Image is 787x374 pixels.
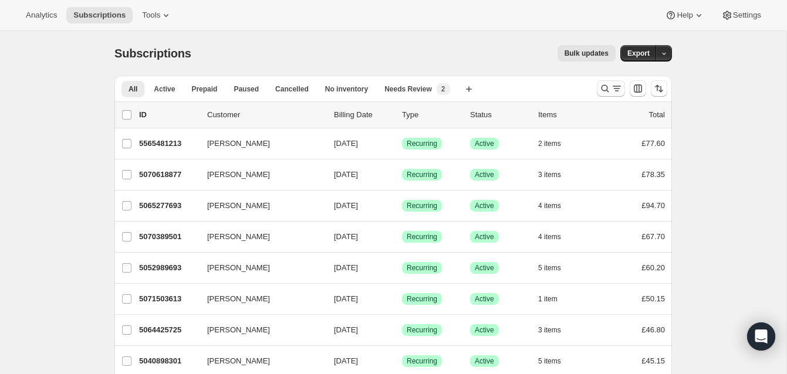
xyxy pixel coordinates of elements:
[200,227,317,246] button: [PERSON_NAME]
[733,11,761,20] span: Settings
[538,201,561,210] span: 4 items
[142,11,160,20] span: Tools
[200,196,317,215] button: [PERSON_NAME]
[714,7,768,23] button: Settings
[334,325,358,334] span: [DATE]
[538,294,558,304] span: 1 item
[139,138,198,149] p: 5565481213
[139,198,665,214] div: 5065277693[PERSON_NAME][DATE]SuccessRecurringSuccessActive4 items£94.70
[538,109,597,121] div: Items
[207,231,270,243] span: [PERSON_NAME]
[407,263,437,273] span: Recurring
[630,80,646,97] button: Customize table column order and visibility
[538,260,574,276] button: 5 items
[139,324,198,336] p: 5064425725
[747,322,775,351] div: Open Intercom Messenger
[475,356,494,366] span: Active
[641,325,665,334] span: £46.80
[114,47,191,60] span: Subscriptions
[407,325,437,335] span: Recurring
[207,109,325,121] p: Customer
[139,200,198,212] p: 5065277693
[641,170,665,179] span: £78.35
[407,232,437,242] span: Recurring
[538,170,561,179] span: 3 items
[627,49,650,58] span: Export
[641,294,665,303] span: £50.15
[475,170,494,179] span: Active
[407,201,437,210] span: Recurring
[538,291,570,307] button: 1 item
[470,109,529,121] p: Status
[334,109,393,121] p: Billing Date
[538,198,574,214] button: 4 items
[538,356,561,366] span: 5 items
[207,324,270,336] span: [PERSON_NAME]
[19,7,64,23] button: Analytics
[649,109,665,121] p: Total
[139,353,665,369] div: 5040898301[PERSON_NAME][DATE]SuccessRecurringSuccessActive5 items£45.15
[402,109,461,121] div: Type
[475,232,494,242] span: Active
[139,109,665,121] div: IDCustomerBilling DateTypeStatusItemsTotal
[207,169,270,181] span: [PERSON_NAME]
[191,84,217,94] span: Prepaid
[139,355,198,367] p: 5040898301
[139,166,665,183] div: 5070618877[PERSON_NAME][DATE]SuccessRecurringSuccessActive3 items£78.35
[200,134,317,153] button: [PERSON_NAME]
[538,322,574,338] button: 3 items
[538,229,574,245] button: 4 items
[407,170,437,179] span: Recurring
[651,80,667,97] button: Sort the results
[334,263,358,272] span: [DATE]
[538,135,574,152] button: 2 items
[207,138,270,149] span: [PERSON_NAME]
[200,290,317,308] button: [PERSON_NAME]
[334,232,358,241] span: [DATE]
[139,135,665,152] div: 5565481213[PERSON_NAME][DATE]SuccessRecurringSuccessActive2 items£77.60
[538,263,561,273] span: 5 items
[207,293,270,305] span: [PERSON_NAME]
[200,165,317,184] button: [PERSON_NAME]
[475,294,494,304] span: Active
[538,325,561,335] span: 3 items
[275,84,309,94] span: Cancelled
[139,169,198,181] p: 5070618877
[384,84,432,94] span: Needs Review
[407,356,437,366] span: Recurring
[407,294,437,304] span: Recurring
[538,353,574,369] button: 5 items
[325,84,368,94] span: No inventory
[597,80,625,97] button: Search and filter results
[677,11,693,20] span: Help
[475,139,494,148] span: Active
[154,84,175,94] span: Active
[139,322,665,338] div: 5064425725[PERSON_NAME][DATE]SuccessRecurringSuccessActive3 items£46.80
[139,260,665,276] div: 5052989693[PERSON_NAME][DATE]SuccessRecurringSuccessActive5 items£60.20
[441,84,445,94] span: 2
[334,170,358,179] span: [DATE]
[139,293,198,305] p: 5071503613
[641,201,665,210] span: £94.70
[139,229,665,245] div: 5070389501[PERSON_NAME][DATE]SuccessRecurringSuccessActive4 items£67.70
[658,7,711,23] button: Help
[139,262,198,274] p: 5052989693
[538,139,561,148] span: 2 items
[565,49,609,58] span: Bulk updates
[207,200,270,212] span: [PERSON_NAME]
[139,291,665,307] div: 5071503613[PERSON_NAME][DATE]SuccessRecurringSuccessActive1 item£50.15
[139,231,198,243] p: 5070389501
[641,356,665,365] span: £45.15
[200,321,317,339] button: [PERSON_NAME]
[234,84,259,94] span: Paused
[207,262,270,274] span: [PERSON_NAME]
[460,81,478,97] button: Create new view
[334,139,358,148] span: [DATE]
[641,139,665,148] span: £77.60
[139,109,198,121] p: ID
[66,7,133,23] button: Subscriptions
[558,45,616,62] button: Bulk updates
[641,263,665,272] span: £60.20
[538,232,561,242] span: 4 items
[26,11,57,20] span: Analytics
